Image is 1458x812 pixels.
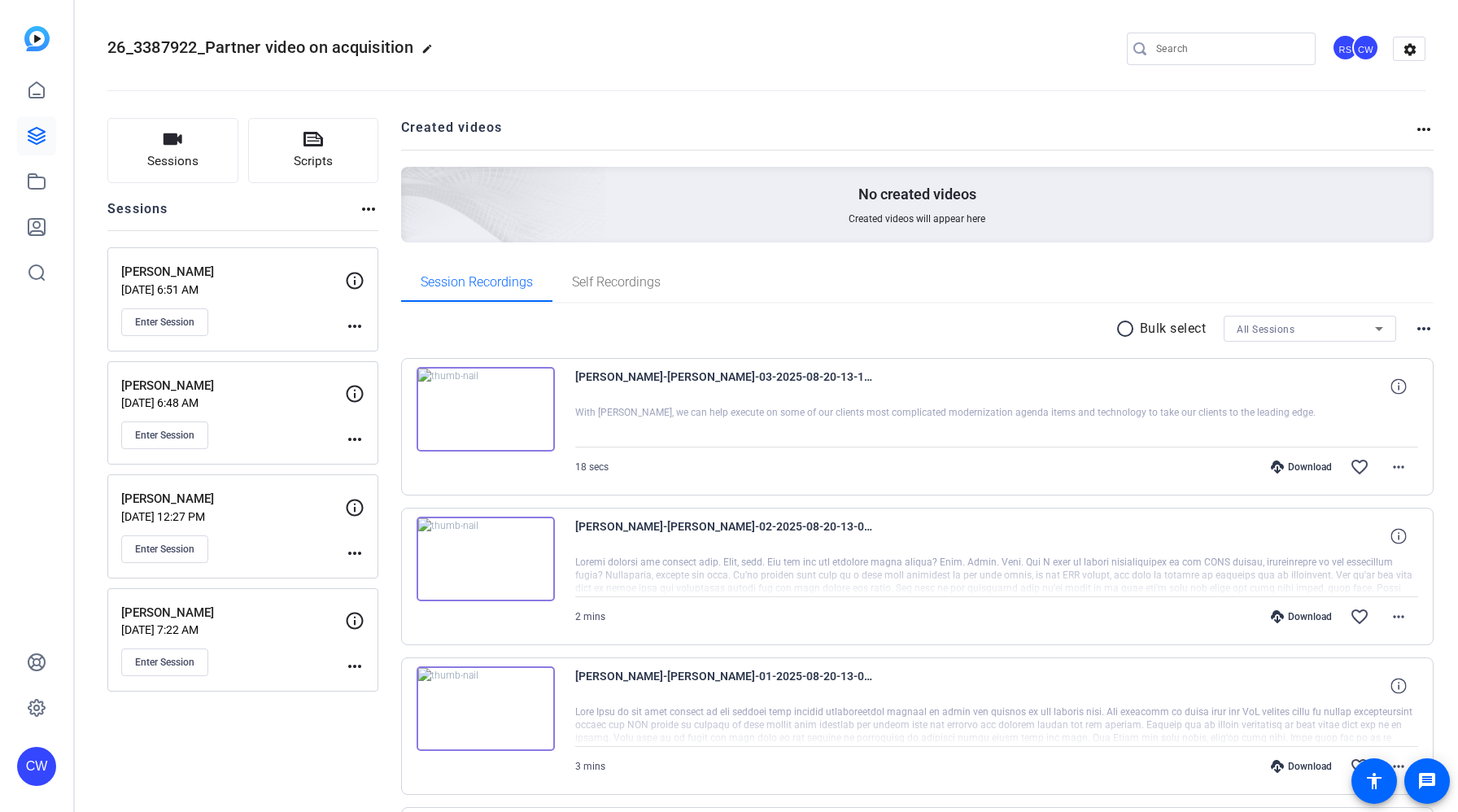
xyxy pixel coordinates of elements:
[1364,771,1384,791] mat-icon: accessibility
[1350,757,1369,776] mat-icon: favorite_border
[1332,34,1360,63] ngx-avatar: Roger Sano
[1350,457,1369,477] mat-icon: favorite_border
[1115,319,1140,338] mat-icon: radio_button_unchecked
[345,544,364,563] mat-icon: more_horiz
[121,510,345,523] p: [DATE] 12:27 PM
[575,461,609,473] span: 18 secs
[1140,319,1207,338] p: Bulk select
[421,276,533,289] span: Session Recordings
[1263,610,1340,623] div: Download
[135,543,194,556] span: Enter Session
[345,317,364,336] mat-icon: more_horiz
[1350,607,1369,626] mat-icon: favorite_border
[1237,324,1294,335] span: All Sessions
[121,377,345,395] p: [PERSON_NAME]
[121,421,208,449] button: Enter Session
[1352,34,1379,61] div: CW
[401,118,1415,150] h2: Created videos
[121,308,208,336] button: Enter Session
[849,212,985,225] span: Created videos will appear here
[417,666,555,751] img: thumb-nail
[1417,771,1437,791] mat-icon: message
[135,429,194,442] span: Enter Session
[107,37,413,57] span: 26_3387922_Partner video on acquisition
[575,367,876,406] span: [PERSON_NAME]-[PERSON_NAME]-03-2025-08-20-13-11-55-166-0
[1156,39,1303,59] input: Search
[121,623,345,636] p: [DATE] 7:22 AM
[107,118,238,183] button: Sessions
[294,152,333,171] span: Scripts
[359,199,378,219] mat-icon: more_horiz
[1332,34,1359,61] div: RS
[121,490,345,509] p: [PERSON_NAME]
[17,747,56,786] div: CW
[572,276,661,289] span: Self Recordings
[135,316,194,329] span: Enter Session
[121,604,345,622] p: [PERSON_NAME]
[248,118,379,183] button: Scripts
[575,666,876,705] span: [PERSON_NAME]-[PERSON_NAME]-01-2025-08-20-13-05-31-007-0
[121,535,208,563] button: Enter Session
[1352,34,1381,63] ngx-avatar: Clarissa Weers
[219,6,607,359] img: Creted videos background
[575,761,605,772] span: 3 mins
[121,396,345,409] p: [DATE] 6:48 AM
[1389,757,1408,776] mat-icon: more_horiz
[345,430,364,449] mat-icon: more_horiz
[417,517,555,601] img: thumb-nail
[107,199,168,230] h2: Sessions
[345,657,364,676] mat-icon: more_horiz
[1263,461,1340,474] div: Download
[858,185,976,204] p: No created videos
[121,263,345,282] p: [PERSON_NAME]
[121,648,208,676] button: Enter Session
[1394,37,1426,62] mat-icon: settings
[1414,120,1434,139] mat-icon: more_horiz
[1414,319,1434,338] mat-icon: more_horiz
[1263,760,1340,773] div: Download
[135,656,194,669] span: Enter Session
[24,26,50,51] img: blue-gradient.svg
[1389,457,1408,477] mat-icon: more_horiz
[421,43,441,63] mat-icon: edit
[417,367,555,452] img: thumb-nail
[147,152,199,171] span: Sessions
[121,283,345,296] p: [DATE] 6:51 AM
[575,611,605,622] span: 2 mins
[1389,607,1408,626] mat-icon: more_horiz
[575,517,876,556] span: [PERSON_NAME]-[PERSON_NAME]-02-2025-08-20-13-08-51-231-0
